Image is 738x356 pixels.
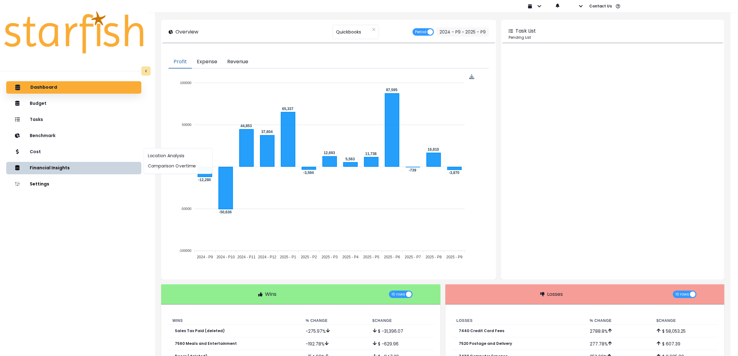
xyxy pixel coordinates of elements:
[217,255,235,259] tspan: 2024 - P10
[652,317,718,325] th: $ Change
[175,28,198,36] p: Overview
[144,151,212,161] button: Location Analysis
[301,325,367,337] td: -275.97 %
[6,178,141,190] button: Settings
[169,56,192,69] button: Profit
[192,56,222,69] button: Expense
[30,149,41,154] p: Cost
[258,255,276,259] tspan: 2024 - P12
[167,317,301,325] th: Wins
[301,255,317,259] tspan: 2025 - P2
[372,28,376,31] svg: close
[144,161,212,171] button: Comparison Overtime
[175,341,237,346] p: 7560 Meals and Entertainment
[368,337,434,350] td: $ -629.96
[585,325,652,337] td: 2788.8 %
[280,255,296,259] tspan: 2025 - P1
[509,35,717,40] p: Pending List
[469,74,475,79] div: Menu
[179,249,191,253] tspan: -100000
[452,317,585,325] th: Losses
[585,337,652,350] td: 277.78 %
[6,81,141,94] button: Dashboard
[30,117,43,122] p: Tasks
[426,255,442,259] tspan: 2025 - P8
[6,130,141,142] button: Benchmark
[368,317,434,325] th: $ Change
[197,255,213,259] tspan: 2024 - P9
[459,329,505,333] p: 7440 Credit Card Fees
[675,291,689,298] span: 10 rows
[585,317,652,325] th: % Change
[222,56,253,69] button: Revenue
[384,255,400,259] tspan: 2025 - P6
[301,317,367,325] th: % Change
[391,291,405,298] span: 10 rows
[368,325,434,337] td: $ -31,396.07
[265,291,276,298] p: Wins
[405,255,421,259] tspan: 2025 - P7
[30,85,57,90] p: Dashboard
[652,325,718,337] td: $ 58,053.25
[180,81,192,85] tspan: 100000
[336,25,361,38] span: Quickbooks
[363,255,379,259] tspan: 2025 - P5
[301,337,367,350] td: -192.78 %
[547,291,563,298] p: Losses
[6,97,141,110] button: Budget
[175,329,225,333] p: Sales Tax Paid (deleted)
[237,255,256,259] tspan: 2024 - P11
[447,255,463,259] tspan: 2025 - P9
[469,74,475,79] img: Download Profit
[436,27,489,37] button: 2024 - P9 ~ 2025 - P9
[515,27,536,35] p: Task List
[322,255,338,259] tspan: 2025 - P3
[6,162,141,174] button: Financial Insights
[6,146,141,158] button: Cost
[342,255,359,259] tspan: 2025 - P4
[30,101,46,106] p: Budget
[182,123,192,127] tspan: 50000
[30,133,55,138] p: Benchmark
[652,337,718,350] td: $ 607.39
[459,341,512,346] p: 7520 Postage and Delivery
[372,26,376,33] button: Clear
[6,113,141,126] button: Tasks
[181,207,191,211] tspan: -50000
[415,28,426,36] span: Period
